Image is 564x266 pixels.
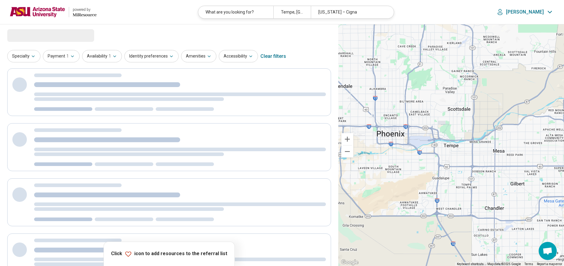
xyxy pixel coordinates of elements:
a: Open chat [539,242,557,260]
button: Specialty [7,50,40,62]
button: Identity preferences [124,50,179,62]
button: Availability1 [82,50,122,62]
button: Accessibility [219,50,258,62]
a: Arizona State Universitypowered by [10,5,97,19]
span: Map data ©2025 Google [487,262,521,266]
div: What are you looking for? [198,6,273,18]
div: Tempe, [GEOGRAPHIC_DATA] [273,6,311,18]
div: powered by [73,7,97,12]
button: Zoom out [341,146,353,158]
div: [US_STATE] – Cigna [311,6,386,18]
span: 1 [66,53,69,59]
a: Report a map error [537,262,562,266]
div: Clear filters [260,49,286,64]
span: Loading... [7,29,58,41]
p: [PERSON_NAME] [506,9,544,15]
p: Click icon to add resources to the referral list [111,250,227,258]
img: Arizona State University [10,5,65,19]
button: Zoom in [341,133,353,145]
button: Amenities [181,50,216,62]
button: Payment1 [43,50,80,62]
span: 1 [109,53,111,59]
a: Terms [524,262,533,266]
